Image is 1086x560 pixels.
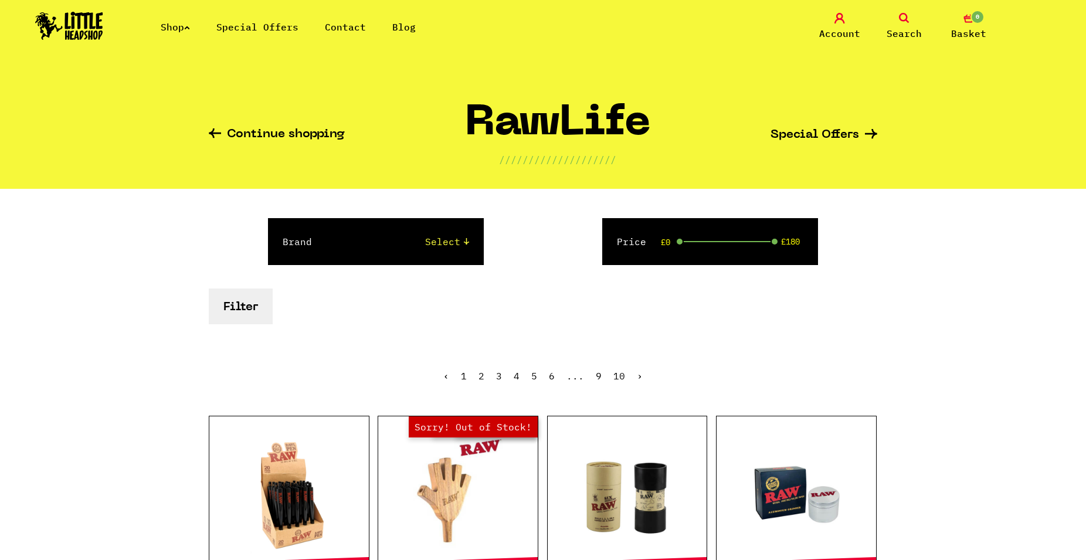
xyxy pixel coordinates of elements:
[496,370,502,382] a: 3
[596,370,602,382] a: 9
[465,104,651,152] h1: RawLife
[325,21,366,33] a: Contact
[443,370,449,382] span: ‹
[939,13,998,40] a: 0 Basket
[661,237,670,247] span: £0
[549,370,555,382] a: 6
[392,21,416,33] a: Blog
[531,370,537,382] a: 5
[378,437,538,554] a: Out of Stock Hurry! Low Stock Sorry! Out of Stock!
[771,129,877,141] a: Special Offers
[514,370,520,382] a: 4
[35,12,103,40] img: Little Head Shop Logo
[887,26,922,40] span: Search
[819,26,860,40] span: Account
[617,235,646,249] label: Price
[409,416,538,437] span: Sorry! Out of Stock!
[478,370,484,382] a: 2
[637,370,643,382] a: Next »
[951,26,986,40] span: Basket
[499,152,616,167] p: ////////////////////
[566,370,584,382] span: ...
[209,128,345,142] a: Continue shopping
[283,235,312,249] label: Brand
[613,370,625,382] a: 10
[875,13,934,40] a: Search
[970,10,985,24] span: 0
[461,370,467,382] span: 1
[161,21,190,33] a: Shop
[216,21,298,33] a: Special Offers
[443,371,449,381] li: « Previous
[209,289,273,324] button: Filter
[781,237,800,246] span: £180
